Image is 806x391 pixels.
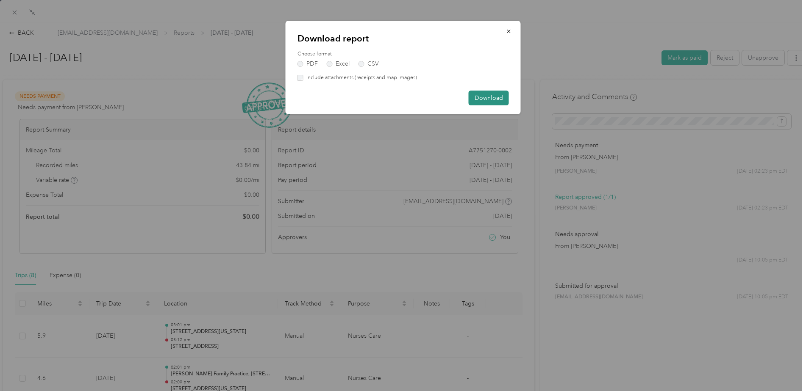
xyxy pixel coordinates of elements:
[327,61,350,67] label: Excel
[759,344,806,391] iframe: Everlance-gr Chat Button Frame
[359,61,379,67] label: CSV
[469,91,509,105] button: Download
[303,74,417,82] label: Include attachments (receipts and map images)
[297,61,318,67] label: PDF
[297,50,509,58] label: Choose format
[297,33,509,44] p: Download report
